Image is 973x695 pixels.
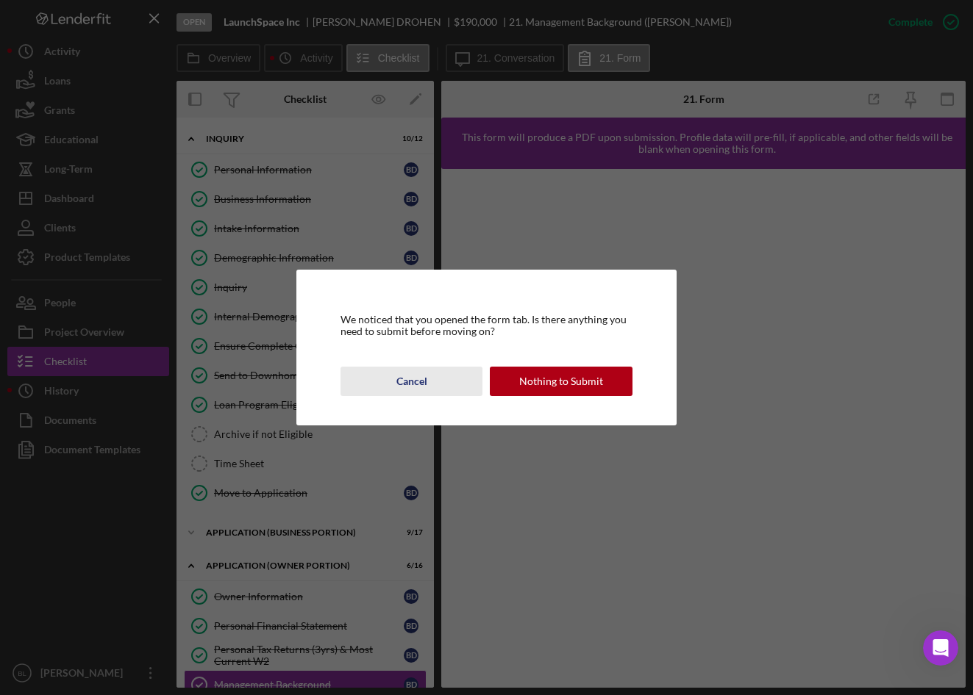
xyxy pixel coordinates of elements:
[396,367,427,396] div: Cancel
[519,367,603,396] div: Nothing to Submit
[341,314,632,337] div: We noticed that you opened the form tab. Is there anything you need to submit before moving on?
[490,367,632,396] button: Nothing to Submit
[923,630,958,666] iframe: Intercom live chat
[341,367,482,396] button: Cancel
